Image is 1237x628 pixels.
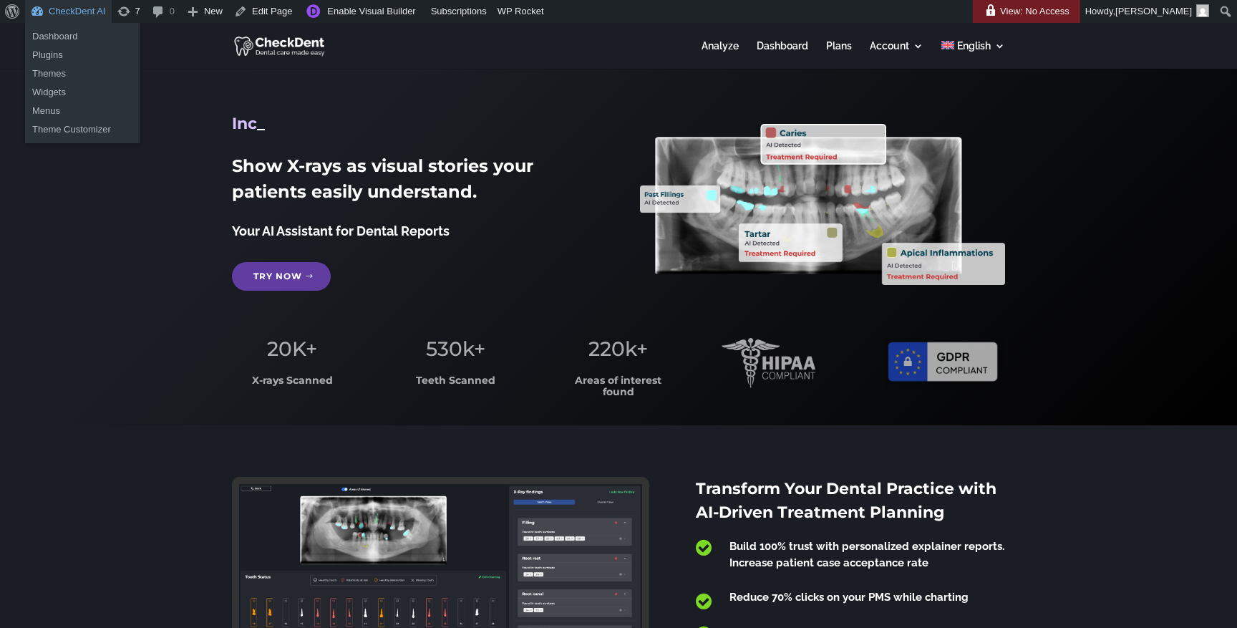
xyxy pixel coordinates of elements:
[426,337,485,361] span: 530k+
[696,592,712,611] span: 
[941,41,1005,69] a: English
[729,591,969,604] span: Reduce 70% clicks on your PMS while charting
[25,83,140,102] a: Widgets
[25,102,140,120] a: Menus
[702,41,739,69] a: Analyze
[25,23,140,69] ul: CheckDent AI
[696,479,996,522] span: Transform Your Dental Practice with AI-Driven Treatment Planning
[232,153,597,212] h2: Show X-rays as visual stories your patients easily understand.
[957,40,991,52] span: English
[696,538,712,557] span: 
[640,124,1005,285] img: X_Ray_annotated
[232,262,331,291] a: Try Now
[25,27,140,46] a: Dashboard
[257,114,265,133] span: _
[1196,4,1209,17] img: Arnav Saha
[870,41,923,69] a: Account
[729,540,1004,569] span: Build 100% trust with personalized explainer reports. Increase patient case acceptance rate
[588,337,648,361] span: 220k+
[232,114,257,133] span: Inc
[25,60,140,143] ul: CheckDent AI
[558,375,679,405] h3: Areas of interest found
[25,120,140,139] a: Theme Customizer
[267,337,317,361] span: 20K+
[234,34,326,57] img: CheckDent AI
[826,41,852,69] a: Plans
[757,41,808,69] a: Dashboard
[1115,6,1192,16] span: [PERSON_NAME]
[232,223,450,238] span: Your AI Assistant for Dental Reports
[25,46,140,64] a: Plugins
[25,64,140,83] a: Themes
